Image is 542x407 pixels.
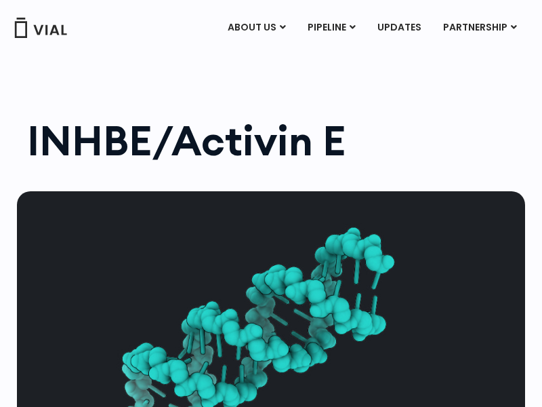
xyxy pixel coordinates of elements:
[432,16,528,39] a: PARTNERSHIPMenu Toggle
[27,120,528,161] h1: INHBE/Activin E
[14,18,68,38] img: Vial Logo
[297,16,366,39] a: PIPELINEMenu Toggle
[217,16,296,39] a: ABOUT USMenu Toggle
[367,16,432,39] a: UPDATES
